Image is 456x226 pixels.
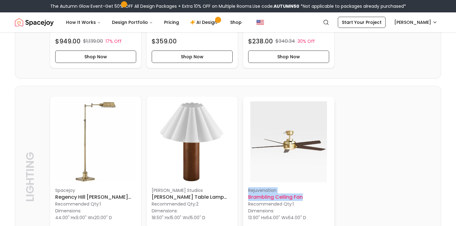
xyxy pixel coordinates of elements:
p: Rejuvenation [248,187,329,193]
button: [PERSON_NAME] [391,17,441,28]
span: 18.50" H [152,215,168,221]
img: Brambling Ceiling Fan image [248,101,329,182]
p: x x [152,215,205,221]
h4: $949.00 [55,37,81,46]
p: Dimensions: [248,207,274,215]
p: Recommended Qty: 1 [55,201,136,207]
nav: Main [61,16,247,29]
span: 64.00" W [266,215,286,221]
a: Start Your Project [338,17,386,28]
a: Spacejoy [15,16,54,29]
h6: Brambling Ceiling Fan [248,193,329,201]
span: 13.90" H [248,215,264,221]
nav: Global [15,12,441,32]
img: Fiona Wood Table Lamp With Pleated Petal Shade in Walnut image [152,101,233,182]
span: *Not applicable to packages already purchased* [299,3,406,9]
h6: Regency Hill [PERSON_NAME] Adjustable Height Brass Swing Arm Pharmacy Floor Lamp [55,193,136,201]
p: Dimensions: [152,207,178,215]
p: 30% Off [297,38,315,44]
p: Recommended Qty: 2 [152,201,233,207]
p: $340.34 [275,38,295,45]
button: How It Works [61,16,106,29]
a: AI Design [185,16,224,29]
span: 15.00" D [189,215,205,221]
img: Spacejoy Logo [15,16,54,29]
span: 44.00" H [55,215,74,221]
p: $1,139.00 [83,38,103,45]
h6: [PERSON_NAME] Table Lamp With Pleated Petal Shade in Walnut [152,193,233,201]
p: 17% Off [105,38,122,44]
button: Shop Now [248,51,329,63]
span: 15.00" W [170,215,187,221]
img: United States [257,19,264,26]
button: Shop Now [55,51,136,63]
span: 9.00" W [76,215,92,221]
p: x x [55,215,112,221]
img: Regency Hill Jenson Adjustable Height Brass Swing Arm Pharmacy Floor Lamp image [55,101,136,182]
p: x x [248,215,306,221]
span: 20.00" D [94,215,112,221]
div: The Autumn Glow Event-Get 50% OFF All Design Packages + Extra 10% OFF on Multiple Rooms. [50,3,406,9]
h4: $359.00 [152,37,177,46]
h4: $238.00 [248,37,273,46]
b: AUTUMN50 [274,3,299,9]
button: Shop Now [152,51,233,63]
a: Pricing [159,16,184,29]
span: 64.00" D [288,215,306,221]
p: Recommended Qty: 1 [248,201,329,207]
button: Design Portfolio [107,16,158,29]
p: Dimensions: [55,207,81,215]
span: Use code: [253,3,299,9]
p: [PERSON_NAME] Studios [152,187,233,193]
a: Shop [225,16,247,29]
p: Spacejoy [55,187,136,193]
